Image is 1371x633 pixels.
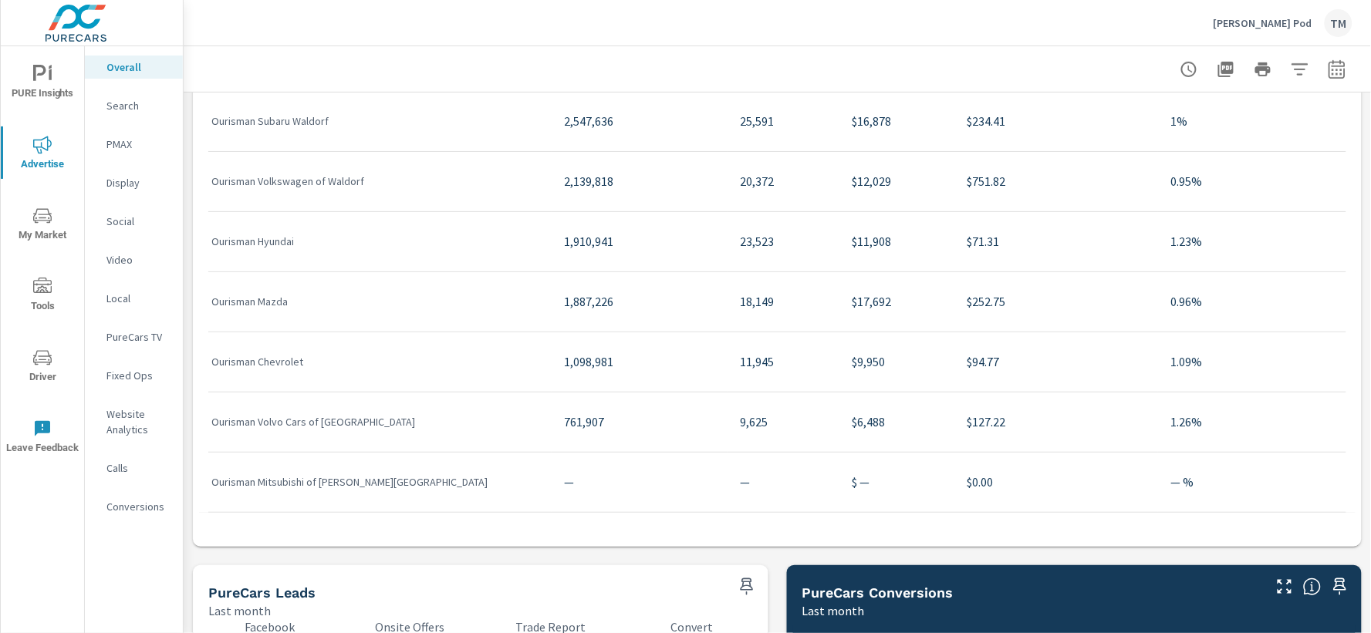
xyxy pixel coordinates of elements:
p: 25,591 [740,112,827,130]
div: Video [85,248,183,271]
p: Search [106,98,171,113]
button: "Export Report to PDF" [1211,54,1241,85]
p: $17,692 [852,292,942,311]
p: 1,910,941 [564,232,715,251]
p: 1,887,226 [564,292,715,311]
p: $751.82 [967,172,1146,190]
div: Display [85,171,183,194]
div: Local [85,287,183,310]
p: Last month [208,601,271,620]
span: Driver [5,348,79,386]
p: Website Analytics [106,406,171,437]
div: Conversions [85,495,183,518]
p: 2,139,818 [564,172,715,190]
div: Overall [85,56,183,79]
p: Display [106,175,171,190]
h5: PureCars Conversions [802,584,954,601]
p: Last month [802,601,865,620]
p: 1% [1170,112,1343,130]
span: Save this to your personalized report [734,574,759,599]
div: TM [1325,9,1352,37]
p: Ourisman Hyundai [211,234,539,249]
div: Social [85,210,183,233]
p: 1.26% [1170,412,1343,431]
div: Website Analytics [85,402,183,441]
p: $127.22 [967,412,1146,431]
p: Ourisman Subaru Waldorf [211,113,539,129]
p: $252.75 [967,292,1146,311]
p: 2,547,636 [564,112,715,130]
p: — [564,473,715,491]
p: Social [106,214,171,229]
p: $ — [852,473,942,491]
p: $0.00 [967,473,1146,491]
p: 1,098,981 [564,352,715,371]
p: $94.77 [967,352,1146,371]
span: Save this to your personalized report [1328,574,1352,599]
p: $16,878 [852,112,942,130]
button: Apply Filters [1285,54,1315,85]
div: Search [85,94,183,117]
p: PureCars TV [106,329,171,345]
p: 0.95% [1170,172,1343,190]
button: Print Report [1248,54,1278,85]
p: $234.41 [967,112,1146,130]
p: Ourisman Volvo Cars of [GEOGRAPHIC_DATA] [211,414,539,429]
p: 9,625 [740,412,827,431]
button: Make Fullscreen [1272,574,1297,599]
div: PureCars TV [85,325,183,348]
p: Ourisman Volkswagen of Waldorf [211,173,539,189]
div: Calls [85,456,183,480]
div: PMAX [85,133,183,156]
p: Ourisman Mazda [211,294,539,309]
p: PMAX [106,136,171,152]
p: $6,488 [852,412,942,431]
p: Conversions [106,499,171,514]
span: My Market [5,207,79,244]
span: Leave Feedback [5,419,79,457]
p: 1.09% [1170,352,1343,371]
p: Ourisman Mitsubishi of [PERSON_NAME][GEOGRAPHIC_DATA] [211,474,539,490]
p: $71.31 [967,232,1146,251]
p: Overall [106,59,171,75]
p: $11,908 [852,232,942,251]
span: PURE Insights [5,65,79,103]
p: 18,149 [740,292,827,311]
p: Calls [106,460,171,476]
p: Ourisman Chevrolet [211,354,539,369]
p: 761,907 [564,412,715,431]
p: [PERSON_NAME] Pod [1214,16,1312,30]
p: $9,950 [852,352,942,371]
p: $12,029 [852,172,942,190]
p: 1.23% [1170,232,1343,251]
p: Fixed Ops [106,368,171,383]
div: nav menu [1,46,84,472]
div: Fixed Ops [85,364,183,387]
p: Local [106,291,171,306]
p: 0.96% [1170,292,1343,311]
span: Understand conversion over the selected time range. [1303,577,1322,596]
button: Select Date Range [1322,54,1352,85]
span: Tools [5,278,79,315]
h5: PureCars Leads [208,584,316,601]
p: Video [106,252,171,268]
p: 20,372 [740,172,827,190]
p: — [740,473,827,491]
p: 23,523 [740,232,827,251]
p: — % [1170,473,1343,491]
span: Advertise [5,136,79,173]
p: 11,945 [740,352,827,371]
